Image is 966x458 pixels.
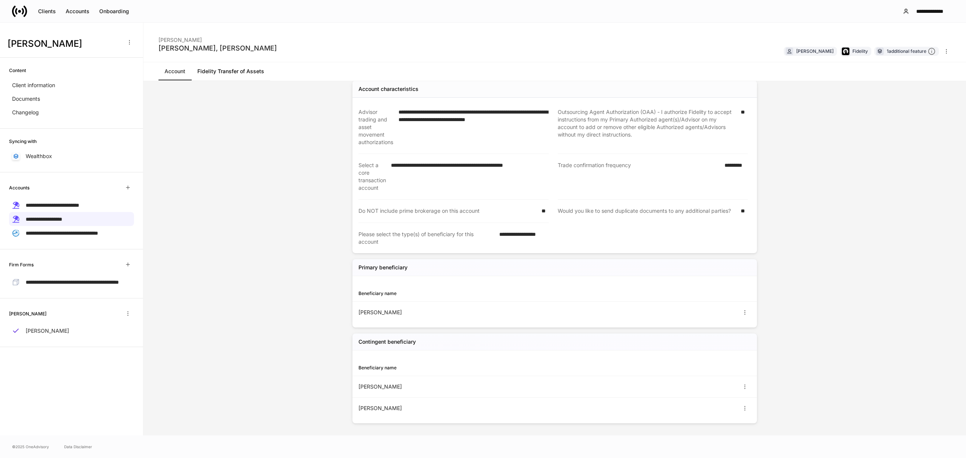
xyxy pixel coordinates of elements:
[9,184,29,191] h6: Accounts
[9,67,26,74] h6: Content
[358,383,555,390] div: [PERSON_NAME]
[64,444,92,450] a: Data Disclaimer
[887,48,935,55] div: 1 additional feature
[99,8,129,15] div: Onboarding
[9,138,37,145] h6: Syncing with
[558,161,720,192] div: Trade confirmation frequency
[358,85,418,93] div: Account characteristics
[9,261,34,268] h6: Firm Forms
[358,264,408,271] h5: Primary beneficiary
[558,108,736,146] div: Outsourcing Agent Authorization (OAA) - I authorize Fidelity to accept instructions from my Prima...
[358,207,537,215] div: Do NOT include prime brokerage on this account
[158,62,191,80] a: Account
[9,106,134,119] a: Changelog
[94,5,134,17] button: Onboarding
[158,44,277,53] div: [PERSON_NAME], [PERSON_NAME]
[33,5,61,17] button: Clients
[358,364,555,371] div: Beneficiary name
[558,207,736,215] div: Would you like to send duplicate documents to any additional parties?
[12,95,40,103] p: Documents
[26,327,69,335] p: [PERSON_NAME]
[66,8,89,15] div: Accounts
[796,48,834,55] div: [PERSON_NAME]
[358,161,386,192] div: Select a core transaction account
[358,231,495,246] div: Please select the type(s) of beneficiary for this account
[26,152,52,160] p: Wealthbox
[358,309,555,316] div: [PERSON_NAME]
[9,149,134,163] a: Wealthbox
[358,338,416,346] h5: Contingent beneficiary
[358,108,394,146] div: Advisor trading and asset movement authorizations
[9,310,46,317] h6: [PERSON_NAME]
[9,92,134,106] a: Documents
[61,5,94,17] button: Accounts
[8,38,120,50] h3: [PERSON_NAME]
[12,109,39,116] p: Changelog
[12,81,55,89] p: Client information
[358,404,555,412] div: [PERSON_NAME]
[9,78,134,92] a: Client information
[158,32,277,44] div: [PERSON_NAME]
[38,8,56,15] div: Clients
[12,444,49,450] span: © 2025 OneAdvisory
[358,290,555,297] div: Beneficiary name
[9,324,134,338] a: [PERSON_NAME]
[191,62,270,80] a: Fidelity Transfer of Assets
[852,48,868,55] div: Fidelity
